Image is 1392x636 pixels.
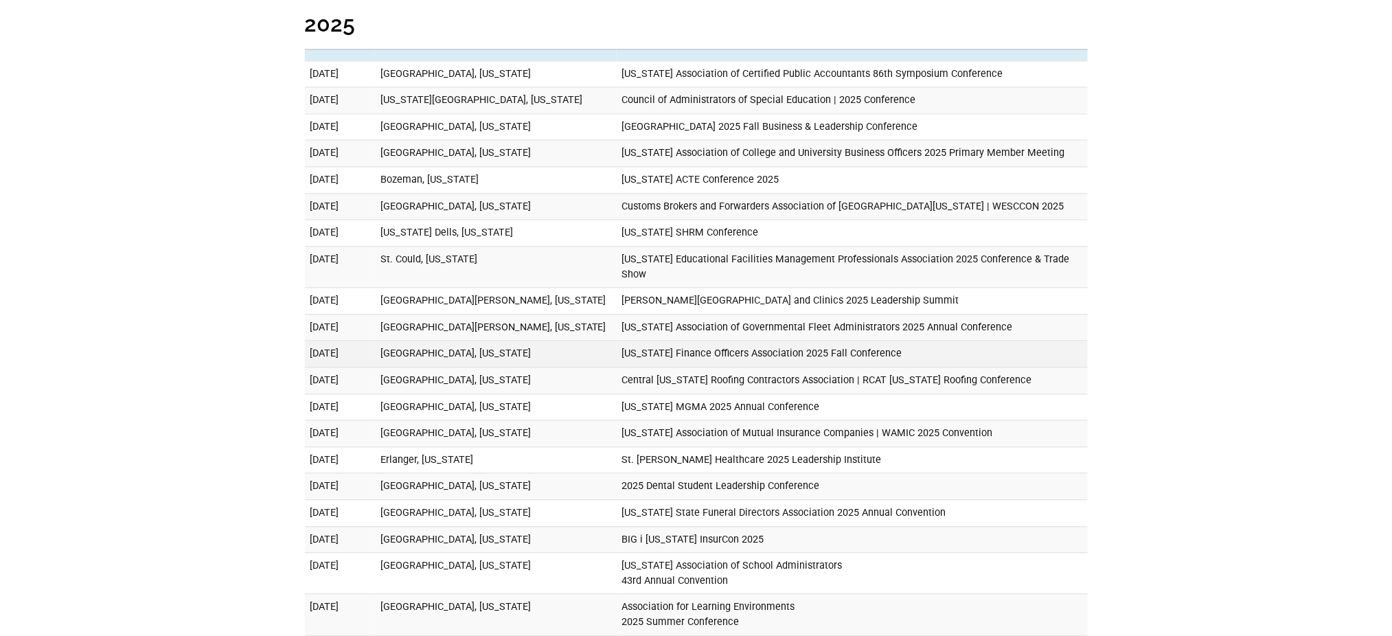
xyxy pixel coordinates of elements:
[617,595,1088,636] td: Association for Learning Environments 2025 Summer Conference
[375,61,617,88] td: [GEOGRAPHIC_DATA], [US_STATE]
[305,394,375,421] td: [DATE]
[305,474,375,501] td: [DATE]
[305,595,375,636] td: [DATE]
[375,367,617,394] td: [GEOGRAPHIC_DATA], [US_STATE]
[305,421,375,448] td: [DATE]
[305,114,375,141] td: [DATE]
[617,88,1088,115] td: Council of Administrators of Special Education | 2025 Conference
[305,501,375,527] td: [DATE]
[375,247,617,288] td: St. Could, [US_STATE]
[617,554,1088,595] td: [US_STATE] Association of School Administrators 43rd Annual Convention
[617,527,1088,554] td: BIG i [US_STATE] InsurCon 2025
[375,315,617,341] td: [GEOGRAPHIC_DATA][PERSON_NAME], [US_STATE]
[375,501,617,527] td: [GEOGRAPHIC_DATA], [US_STATE]
[375,88,617,115] td: [US_STATE][GEOGRAPHIC_DATA], [US_STATE]
[305,341,375,368] td: [DATE]
[617,341,1088,368] td: [US_STATE] Finance Officers Association 2025 Fall Conference
[617,394,1088,421] td: [US_STATE] MGMA 2025 Annual Conference
[375,194,617,220] td: [GEOGRAPHIC_DATA], [US_STATE]
[375,527,617,554] td: [GEOGRAPHIC_DATA], [US_STATE]
[375,168,617,194] td: Bozeman, [US_STATE]
[305,527,375,554] td: [DATE]
[305,367,375,394] td: [DATE]
[375,474,617,501] td: [GEOGRAPHIC_DATA], [US_STATE]
[305,315,375,341] td: [DATE]
[617,447,1088,474] td: St. [PERSON_NAME] Healthcare 2025 Leadership Institute
[617,367,1088,394] td: Central [US_STATE] Roofing Contractors Association | RCAT [US_STATE] Roofing Conference
[305,554,375,595] td: [DATE]
[305,14,1088,36] h2: 2025
[305,220,375,247] td: [DATE]
[617,61,1088,88] td: [US_STATE] Association of Certified Public Accountants 86th Symposium Conference
[305,447,375,474] td: [DATE]
[617,315,1088,341] td: [US_STATE] Association of Governmental Fleet Administrators 2025 Annual Conference
[617,288,1088,315] td: [PERSON_NAME][GEOGRAPHIC_DATA] and Clinics 2025 Leadership Summit
[305,288,375,315] td: [DATE]
[375,554,617,595] td: [GEOGRAPHIC_DATA], [US_STATE]
[375,220,617,247] td: [US_STATE] Dells, [US_STATE]
[305,61,375,88] td: [DATE]
[305,168,375,194] td: [DATE]
[617,247,1088,288] td: [US_STATE] Educational Facilities Management Professionals Association 2025 Conference & Trade Show
[305,141,375,168] td: [DATE]
[617,421,1088,448] td: [US_STATE] Association of Mutual Insurance Companies | WAMIC 2025 Convention
[375,421,617,448] td: [GEOGRAPHIC_DATA], [US_STATE]
[305,194,375,220] td: [DATE]
[305,247,375,288] td: [DATE]
[617,168,1088,194] td: [US_STATE] ACTE Conference 2025
[375,288,617,315] td: [GEOGRAPHIC_DATA][PERSON_NAME], [US_STATE]
[375,114,617,141] td: [GEOGRAPHIC_DATA], [US_STATE]
[305,88,375,115] td: [DATE]
[375,447,617,474] td: Erlanger, [US_STATE]
[375,341,617,368] td: [GEOGRAPHIC_DATA], [US_STATE]
[617,220,1088,247] td: [US_STATE] SHRM Conference
[375,595,617,636] td: [GEOGRAPHIC_DATA], [US_STATE]
[617,194,1088,220] td: Customs Brokers and Forwarders Association of [GEOGRAPHIC_DATA][US_STATE] | WESCCON 2025
[617,474,1088,501] td: 2025 Dental Student Leadership Conference
[375,141,617,168] td: [GEOGRAPHIC_DATA], [US_STATE]
[617,141,1088,168] td: [US_STATE] Association of College and University Business Officers 2025 Primary Member Meeting
[617,114,1088,141] td: [GEOGRAPHIC_DATA] 2025 Fall Business & Leadership Conference
[375,394,617,421] td: [GEOGRAPHIC_DATA], [US_STATE]
[617,501,1088,527] td: [US_STATE] State Funeral Directors Association 2025 Annual Convention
